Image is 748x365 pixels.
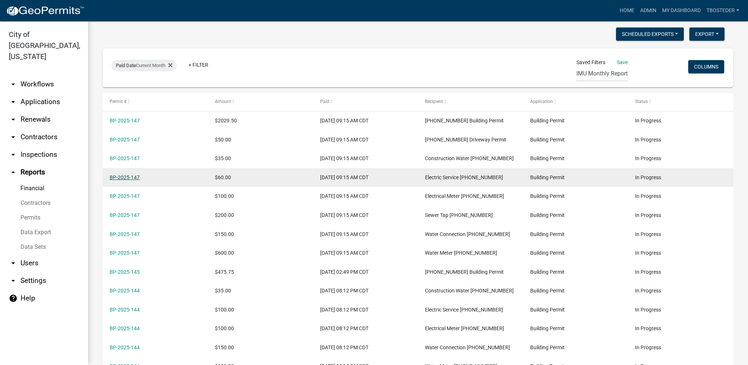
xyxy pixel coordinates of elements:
datatable-header-cell: Status [628,93,733,111]
span: $150.00 [215,344,234,350]
datatable-header-cell: Application [523,93,628,111]
datatable-header-cell: Recipient [418,93,523,111]
a: BP-2025-147 [110,137,140,143]
span: Application [530,99,553,104]
a: BP-2025-147 [110,193,140,199]
span: In Progress [635,288,661,294]
span: Building Permit [530,137,565,143]
span: $50.00 [215,137,231,143]
i: arrow_drop_down [9,97,18,106]
datatable-header-cell: Paid [313,93,418,111]
a: BP-2025-147 [110,174,140,180]
div: [DATE] 09:15 AM CDT [320,173,411,182]
a: BP-2025-145 [110,269,140,275]
a: My Dashboard [659,4,704,18]
span: Paid [320,99,329,104]
span: In Progress [635,250,661,256]
span: Building Permit [530,250,565,256]
span: $150.00 [215,231,234,237]
span: Building Permit [530,344,565,350]
div: [DATE] 08:12 PM CDT [320,324,411,333]
a: Admin [637,4,659,18]
span: $600.00 [215,250,234,256]
span: Water Connection 600-8100-45400 [425,344,510,350]
div: [DATE] 09:15 AM CDT [320,211,411,220]
span: Permit # [110,99,126,104]
span: $60.00 [215,174,231,180]
span: $100.00 [215,193,234,199]
i: arrow_drop_up [9,168,18,177]
span: Amount [215,99,231,104]
span: In Progress [635,137,661,143]
datatable-header-cell: Permit # [103,93,208,111]
span: Building Permit [530,212,565,218]
span: Construction Water 600-8100-45601 [425,155,514,161]
a: BP-2025-147 [110,155,140,161]
span: Building Permit [530,231,565,237]
span: Construction Water 600-8100-45601 [425,288,514,294]
span: In Progress [635,231,661,237]
span: $2029.50 [215,118,237,123]
span: 001-1700-41200 Building Permit [425,118,504,123]
span: Water Meter 600-8100-45602 [425,250,497,256]
span: In Progress [635,212,661,218]
span: Status [635,99,648,104]
div: [DATE] 08:12 PM CDT [320,343,411,352]
div: [DATE] 09:15 AM CDT [320,230,411,239]
a: BP-2025-144 [110,307,140,313]
span: $200.00 [215,212,234,218]
a: BP-2025-147 [110,231,140,237]
i: arrow_drop_down [9,150,18,159]
a: Save [617,59,628,65]
span: 001-1700-41220 Driveway Permit [425,137,506,143]
span: 001-1700-41200 Building Permit [425,269,504,275]
a: BP-2025-144 [110,325,140,331]
span: Building Permit [530,307,565,313]
div: [DATE] 02:49 PM CDT [320,268,411,276]
span: Building Permit [530,118,565,123]
span: Electrical Meter 630-8200-45636 [425,193,504,199]
a: BP-2025-147 [110,250,140,256]
span: Saved Filters [576,59,605,66]
span: In Progress [635,155,661,161]
span: Building Permit [530,269,565,275]
span: Building Permit [530,325,565,331]
span: In Progress [635,174,661,180]
span: In Progress [635,118,661,123]
span: In Progress [635,193,661,199]
i: arrow_drop_down [9,115,18,124]
div: [DATE] 09:15 AM CDT [320,154,411,163]
a: BP-2025-144 [110,344,140,350]
span: $35.00 [215,155,231,161]
i: arrow_drop_down [9,276,18,285]
div: [DATE] 09:15 AM CDT [320,136,411,144]
div: [DATE] 08:12 PM CDT [320,306,411,314]
a: BP-2025-144 [110,288,140,294]
span: Sewer Tap 710-8300-45281 [425,212,493,218]
span: Electrical Meter 630-8200-45636 [425,325,504,331]
span: Electric Service 600-8200-45634 [425,174,503,180]
span: $100.00 [215,307,234,313]
span: In Progress [635,325,661,331]
span: Building Permit [530,174,565,180]
span: In Progress [635,269,661,275]
i: help [9,294,18,303]
button: Columns [688,60,724,73]
span: Electric Service 600-8200-45634 [425,307,503,313]
span: $475.75 [215,269,234,275]
div: [DATE] 09:15 AM CDT [320,117,411,125]
span: In Progress [635,344,661,350]
span: Building Permit [530,155,565,161]
span: Paid Date [116,63,136,68]
div: [DATE] 09:15 AM CDT [320,192,411,200]
a: Home [617,4,637,18]
a: tbosteder [704,4,742,18]
a: + Filter [183,58,214,71]
span: $35.00 [215,288,231,294]
i: arrow_drop_down [9,259,18,268]
div: Current Month [111,60,177,71]
i: arrow_drop_down [9,80,18,89]
span: $100.00 [215,325,234,331]
span: Building Permit [530,288,565,294]
span: Water Connection 600-8100-45400 [425,231,510,237]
